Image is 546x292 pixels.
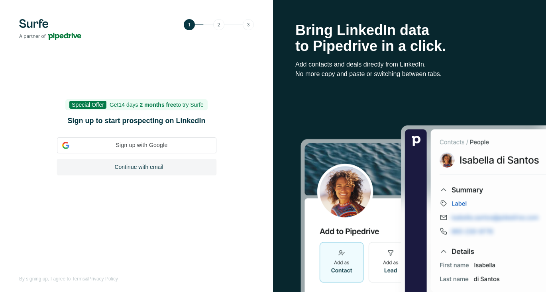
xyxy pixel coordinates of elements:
h1: Sign up to start prospecting on LinkedIn [57,115,216,126]
span: Special Offer [69,101,106,109]
h1: Bring LinkedIn data to Pipedrive in a click. [295,22,524,54]
a: Privacy Policy [88,276,118,282]
span: Sign up with Google [73,141,211,149]
img: Surfe's logo [19,19,81,40]
span: Continue with email [114,163,163,171]
div: Sign up with Google [57,137,216,153]
s: 14 days [119,102,138,108]
img: Step 1 [184,19,254,30]
span: & [85,276,88,282]
span: Get to try Surfe [110,102,204,108]
b: 2 months free [139,102,176,108]
p: Add contacts and deals directly from LinkedIn. [295,60,524,69]
p: No more copy and paste or switching between tabs. [295,69,524,79]
a: Terms [72,276,85,282]
span: By signing up, I agree to [19,276,71,282]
